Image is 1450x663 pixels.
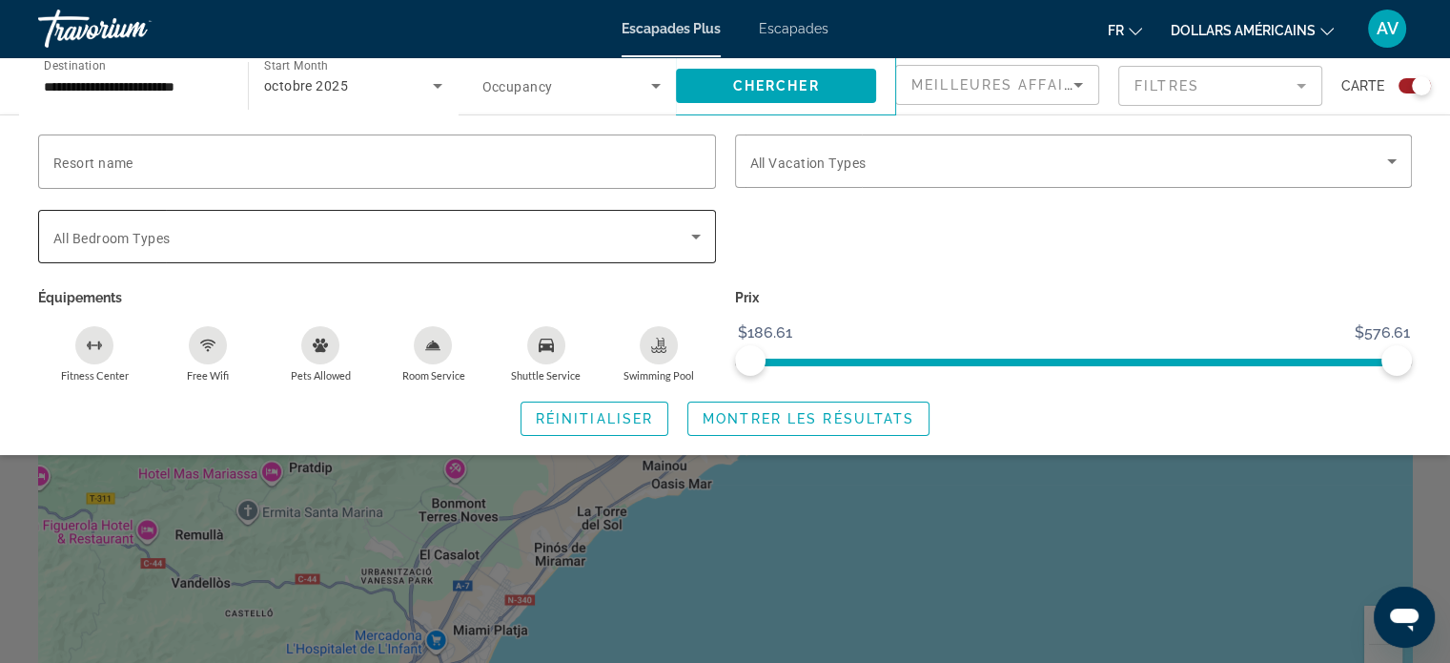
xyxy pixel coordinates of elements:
button: Pets Allowed [264,325,377,383]
button: Menu utilisateur [1362,9,1412,49]
span: Chercher [733,78,820,93]
button: Montrer les résultats [687,402,929,436]
iframe: Bouton de lancement de la fenêtre de messagerie [1374,587,1435,648]
ngx-slider: ngx-slider [735,359,1413,363]
span: Free Wifi [187,369,229,382]
span: Destination [44,58,106,72]
p: Équipements [38,284,716,311]
button: Shuttle Service [490,325,602,383]
button: Changer de langue [1108,16,1142,44]
span: All Vacation Types [750,155,867,171]
font: dollars américains [1171,23,1316,38]
span: Shuttle Service [511,369,581,382]
span: ngx-slider-max [1381,345,1412,376]
button: Filter [1118,65,1322,107]
button: Chercher [676,69,876,103]
span: $186.61 [735,319,795,347]
span: Réinitialiser [536,411,653,426]
span: Start Month [264,59,328,73]
span: Carte [1341,73,1384,99]
a: Escapades Plus [622,21,721,36]
button: Changer de devise [1171,16,1334,44]
a: Travorium [38,4,229,53]
span: Fitness Center [61,369,129,382]
font: fr [1108,23,1124,38]
a: Escapades [759,21,828,36]
span: Room Service [401,369,464,382]
span: Pets Allowed [291,369,351,382]
span: Meilleures affaires [911,77,1094,93]
button: Room Service [377,325,489,383]
button: Réinitialiser [521,402,668,436]
span: ngx-slider [735,345,766,376]
span: $576.61 [1352,319,1413,347]
p: Prix [735,284,1413,311]
span: All Bedroom Types [53,231,170,246]
span: Resort name [53,155,133,171]
span: Swimming Pool [623,369,694,382]
span: octobre 2025 [264,78,348,93]
button: Fitness Center [38,325,151,383]
font: AV [1377,18,1399,38]
span: Montrer les résultats [703,411,914,426]
mat-select: Sort by [911,73,1083,96]
button: Swimming Pool [602,325,715,383]
button: Free Wifi [151,325,263,383]
span: Occupancy [482,79,553,94]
